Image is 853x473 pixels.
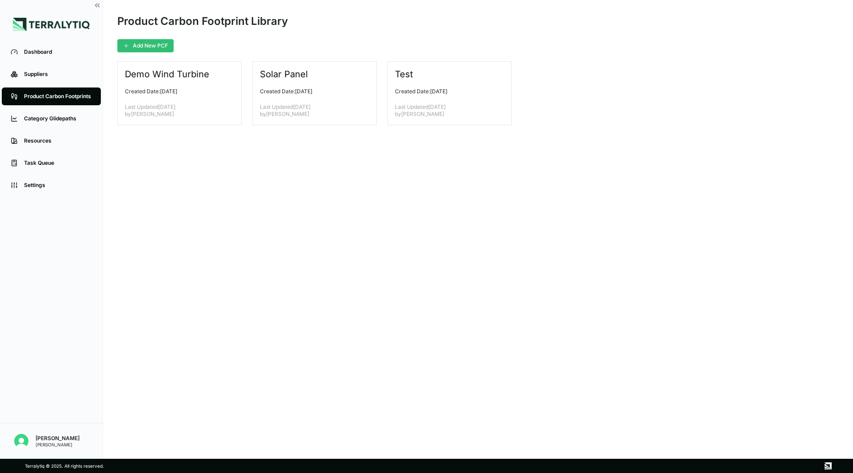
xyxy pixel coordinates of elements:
p: Created Date: [DATE] [395,88,497,95]
img: Himanshu Hooda [14,434,28,448]
p: Last Updated [DATE] by [PERSON_NAME] [260,103,362,118]
div: [PERSON_NAME] [36,442,80,447]
p: Last Updated [DATE] by [PERSON_NAME] [395,103,497,118]
div: Product Carbon Footprint Library [117,14,288,28]
div: Task Queue [24,159,92,167]
div: Product Carbon Footprints [24,93,92,100]
div: Dashboard [24,48,92,56]
div: Suppliers [24,71,92,78]
p: Created Date: [DATE] [260,88,362,95]
button: Open user button [11,430,32,452]
p: Last Updated [DATE] by [PERSON_NAME] [125,103,227,118]
div: Resources [24,137,92,144]
div: [PERSON_NAME] [36,435,80,442]
div: Category Glidepaths [24,115,92,122]
p: Created Date: [DATE] [125,88,227,95]
button: Add New PCF [117,39,174,52]
h3: Test [395,69,414,79]
h3: Solar Panel [260,69,309,79]
img: Logo [13,18,90,31]
div: Settings [24,182,92,189]
h3: Demo Wind Turbine [125,69,210,79]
